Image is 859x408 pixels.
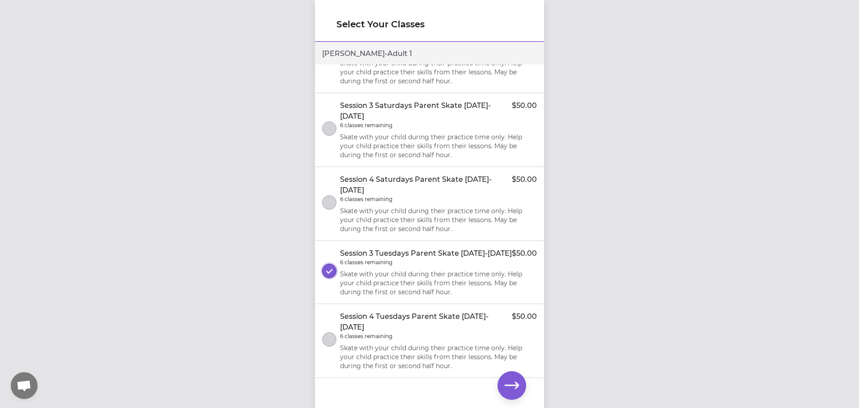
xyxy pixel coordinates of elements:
[340,174,512,196] p: Session 4 Saturdays Parent Skate [DATE]-[DATE]
[340,100,512,122] p: Session 3 Saturdays Parent Skate [DATE]-[DATE]
[512,100,537,122] p: $50.00
[340,122,392,129] p: 6 classes remaining
[315,43,544,64] div: [PERSON_NAME] - Adult 1
[336,18,523,30] h1: Select Your Classes
[322,264,336,278] button: select class
[512,311,537,333] p: $50.00
[340,311,512,333] p: Session 4 Tuesdays Parent Skate [DATE]-[DATE]
[322,121,336,136] button: select class
[340,206,537,233] p: Skate with your child during their practice time only. Help your child practice their skills from...
[322,195,336,210] button: select class
[340,259,392,266] p: 6 classes remaining
[340,333,392,340] p: 6 classes remaining
[322,332,336,347] button: select class
[340,248,512,259] p: Session 3 Tuesdays Parent Skate [DATE]-[DATE]
[340,196,392,203] p: 6 classes remaining
[340,270,537,296] p: Skate with your child during their practice time only. Help your child practice their skills from...
[340,344,537,370] p: Skate with your child during their practice time only. Help your child practice their skills from...
[512,174,537,196] p: $50.00
[340,133,537,159] p: Skate with your child during their practice time only. Help your child practice their skills from...
[11,372,38,399] a: Open chat
[340,59,537,86] p: Skate with your child during their practice time only. Help your child practice their skills from...
[512,248,537,259] p: $50.00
